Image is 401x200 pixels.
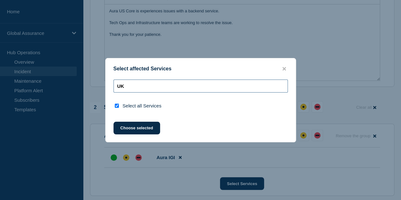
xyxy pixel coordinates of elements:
[123,103,162,108] span: Select all Services
[281,66,288,72] button: close button
[113,122,160,134] button: Choose selected
[113,80,288,93] input: Search
[106,66,296,72] div: Select affected Services
[115,104,119,108] input: select all checkbox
